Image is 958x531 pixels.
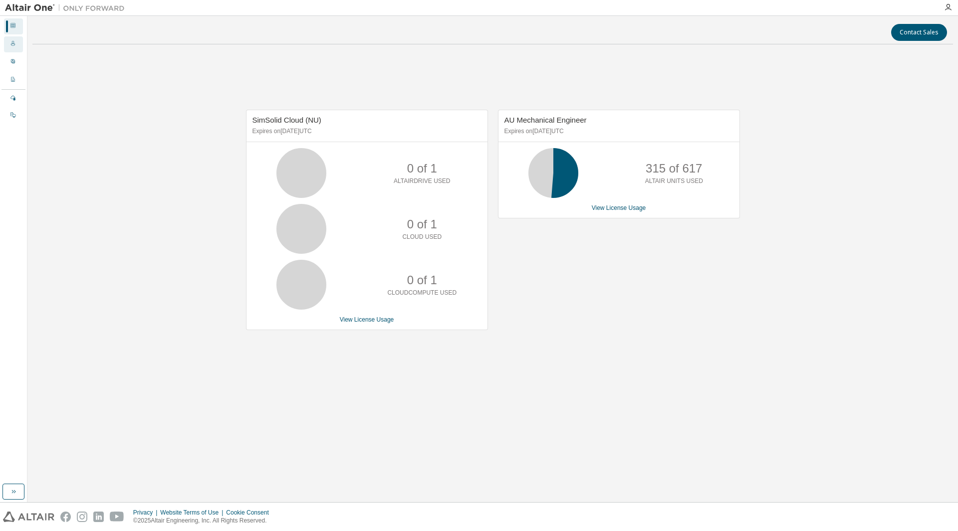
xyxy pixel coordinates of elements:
[4,91,23,107] div: Managed
[504,116,587,124] span: AU Mechanical Engineer
[110,512,124,522] img: youtube.svg
[4,18,23,34] div: Dashboard
[387,289,457,297] p: CLOUDCOMPUTE USED
[93,512,104,522] img: linkedin.svg
[4,36,23,52] div: Users
[133,509,160,517] div: Privacy
[340,316,394,323] a: View License Usage
[407,160,437,177] p: 0 of 1
[226,509,274,517] div: Cookie Consent
[5,3,130,13] img: Altair One
[394,177,451,185] p: ALTAIRDRIVE USED
[4,54,23,70] div: User Profile
[402,233,442,241] p: CLOUD USED
[252,127,479,136] p: Expires on [DATE] UTC
[645,177,703,185] p: ALTAIR UNITS USED
[504,127,731,136] p: Expires on [DATE] UTC
[407,272,437,289] p: 0 of 1
[252,116,321,124] span: SimSolid Cloud (NU)
[60,512,71,522] img: facebook.svg
[77,512,87,522] img: instagram.svg
[592,204,646,211] a: View License Usage
[407,216,437,233] p: 0 of 1
[160,509,226,517] div: Website Terms of Use
[891,24,947,41] button: Contact Sales
[133,517,275,525] p: © 2025 Altair Engineering, Inc. All Rights Reserved.
[4,72,23,88] div: Company Profile
[4,108,23,124] div: On Prem
[3,512,54,522] img: altair_logo.svg
[646,160,702,177] p: 315 of 617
